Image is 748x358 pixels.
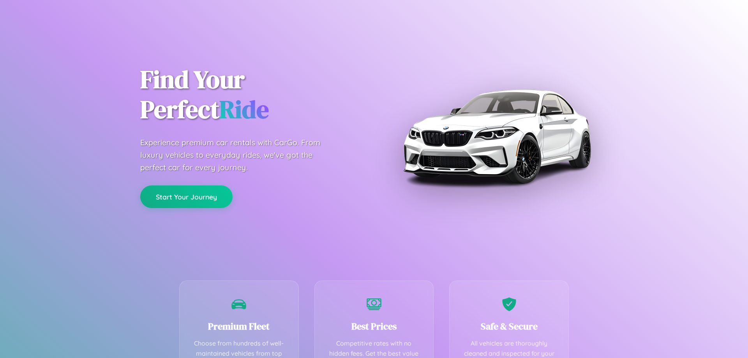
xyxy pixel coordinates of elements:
[140,65,362,125] h1: Find Your Perfect
[399,39,594,234] img: Premium BMW car rental vehicle
[140,136,335,174] p: Experience premium car rentals with CarGo. From luxury vehicles to everyday rides, we've got the ...
[191,320,287,333] h3: Premium Fleet
[219,92,269,126] span: Ride
[461,320,557,333] h3: Safe & Secure
[326,320,422,333] h3: Best Prices
[140,185,233,208] button: Start Your Journey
